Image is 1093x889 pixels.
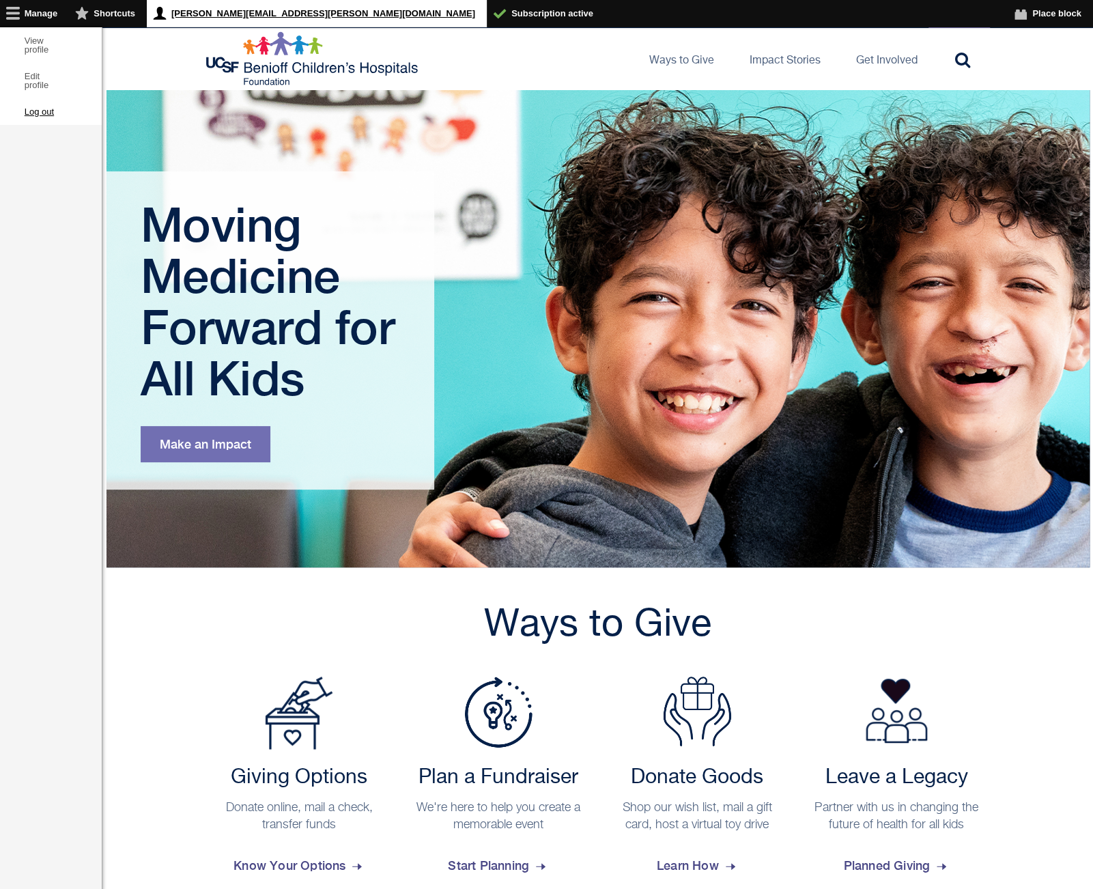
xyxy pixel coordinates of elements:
[810,800,983,834] p: Partner with us in changing the future of health for all kids
[464,677,533,748] img: Plan a Fundraiser
[604,677,791,884] a: Donate Goods Donate Goods Shop our wish list, mail a gift card, host a virtual toy drive Learn How
[75,125,102,152] button: Horizontal orientation
[213,765,386,790] h2: Giving Options
[233,847,365,884] span: Know Your Options
[663,677,731,746] img: Donate Goods
[803,677,990,884] a: Leave a Legacy Partner with us in changing the future of health for all kids Planned Giving
[412,800,585,834] p: We're here to help you create a memorable event
[141,199,403,404] h1: Moving Medicine Forward for All Kids
[611,800,784,834] p: Shop our wish list, mail a gift card, host a virtual toy drive
[206,602,990,649] h2: Ways to Give
[843,847,949,884] span: Planned Giving
[412,765,585,790] h2: Plan a Fundraiser
[845,28,928,89] a: Get Involved
[206,677,393,884] a: Payment Options Giving Options Donate online, mail a check, transfer funds Know Your Options
[611,765,784,790] h2: Donate Goods
[213,800,386,834] p: Donate online, mail a check, transfer funds
[657,847,738,884] span: Learn How
[141,426,270,462] a: Make an Impact
[810,765,983,790] h2: Leave a Legacy
[265,677,333,750] img: Payment Options
[638,28,725,89] a: Ways to Give
[739,28,832,89] a: Impact Stories
[405,677,592,884] a: Plan a Fundraiser Plan a Fundraiser We're here to help you create a memorable event Start Planning
[448,847,548,884] span: Start Planning
[206,31,421,86] img: Logo for UCSF Benioff Children's Hospitals Foundation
